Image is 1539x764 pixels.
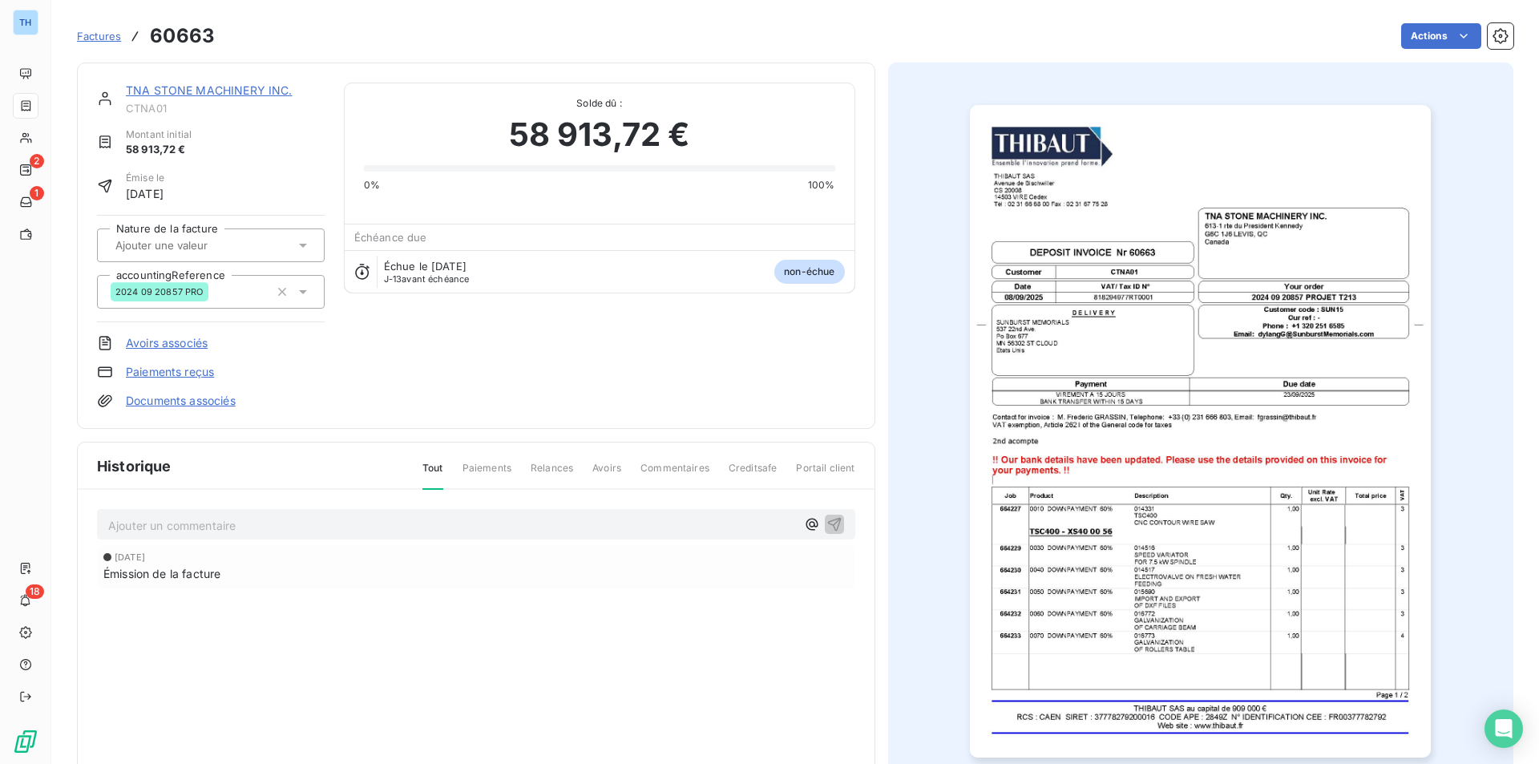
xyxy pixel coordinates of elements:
[126,185,164,202] span: [DATE]
[115,552,145,562] span: [DATE]
[592,461,621,488] span: Avoirs
[126,127,192,142] span: Montant initial
[463,461,511,488] span: Paiements
[126,335,208,351] a: Avoirs associés
[126,102,325,115] span: CTNA01
[115,287,204,297] span: 2024 09 20857 PRO
[384,273,402,285] span: J-13
[126,393,236,409] a: Documents associés
[13,729,38,754] img: Logo LeanPay
[30,186,44,200] span: 1
[126,142,192,158] span: 58 913,72 €
[1484,709,1523,748] div: Open Intercom Messenger
[1401,23,1481,49] button: Actions
[384,274,470,284] span: avant échéance
[126,364,214,380] a: Paiements reçus
[114,238,275,253] input: Ajouter une valeur
[77,30,121,42] span: Factures
[384,260,467,273] span: Échue le [DATE]
[126,83,293,97] a: TNA STONE MACHINERY INC.
[808,178,835,192] span: 100%
[26,584,44,599] span: 18
[531,461,573,488] span: Relances
[30,154,44,168] span: 2
[150,22,215,51] h3: 60663
[354,231,427,244] span: Échéance due
[364,178,380,192] span: 0%
[13,10,38,35] div: TH
[729,461,778,488] span: Creditsafe
[126,171,164,185] span: Émise le
[77,28,121,44] a: Factures
[97,455,172,477] span: Historique
[640,461,709,488] span: Commentaires
[364,96,835,111] span: Solde dû :
[970,105,1431,758] img: invoice_thumbnail
[103,565,220,582] span: Émission de la facture
[774,260,844,284] span: non-échue
[509,111,690,159] span: 58 913,72 €
[796,461,854,488] span: Portail client
[422,461,443,490] span: Tout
